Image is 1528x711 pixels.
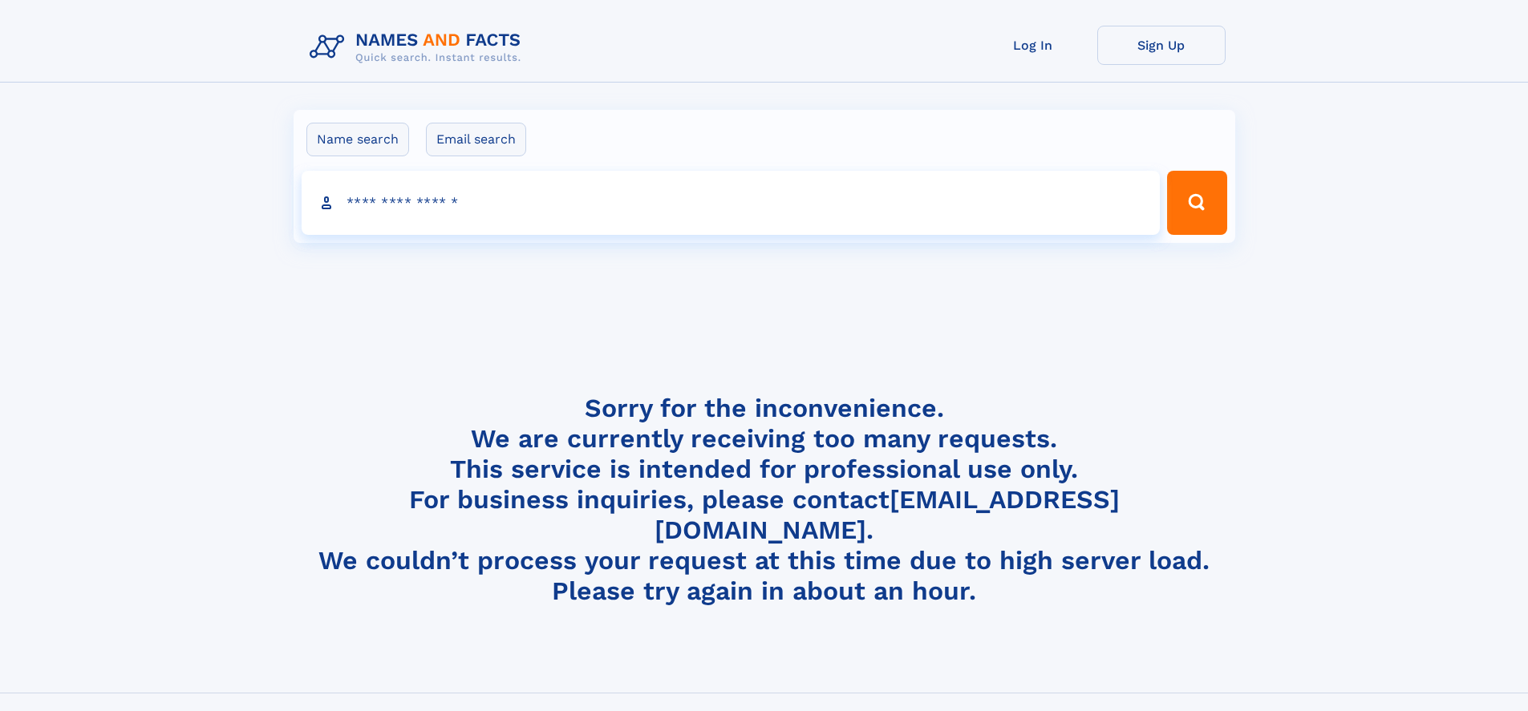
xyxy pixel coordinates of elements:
[655,484,1120,545] a: [EMAIL_ADDRESS][DOMAIN_NAME]
[1097,26,1226,65] a: Sign Up
[303,26,534,69] img: Logo Names and Facts
[302,171,1161,235] input: search input
[969,26,1097,65] a: Log In
[426,123,526,156] label: Email search
[303,393,1226,607] h4: Sorry for the inconvenience. We are currently receiving too many requests. This service is intend...
[306,123,409,156] label: Name search
[1167,171,1226,235] button: Search Button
